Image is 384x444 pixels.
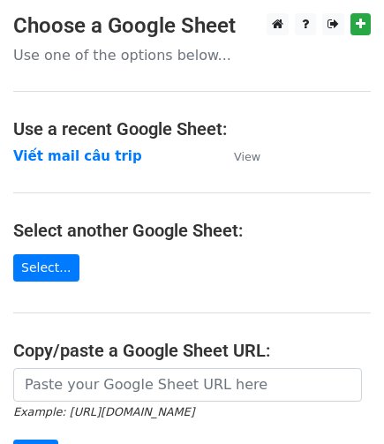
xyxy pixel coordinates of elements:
[13,13,371,39] h3: Choose a Google Sheet
[13,148,142,164] a: Viết mail câu trip
[13,254,79,282] a: Select...
[13,220,371,241] h4: Select another Google Sheet:
[13,340,371,361] h4: Copy/paste a Google Sheet URL:
[234,150,260,163] small: View
[13,405,194,418] small: Example: [URL][DOMAIN_NAME]
[13,368,362,402] input: Paste your Google Sheet URL here
[13,118,371,139] h4: Use a recent Google Sheet:
[216,148,260,164] a: View
[13,46,371,64] p: Use one of the options below...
